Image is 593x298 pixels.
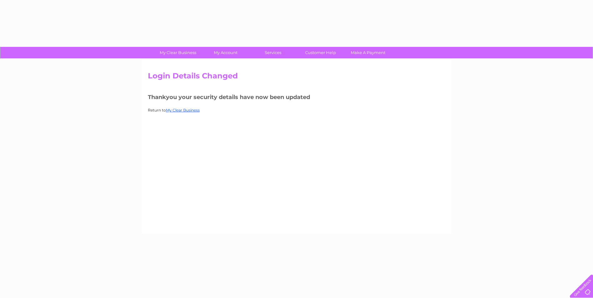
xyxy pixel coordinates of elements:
a: My Clear Business [166,108,200,112]
a: My Account [200,47,251,58]
a: Services [247,47,299,58]
a: My Clear Business [152,47,204,58]
p: Return to [148,107,445,113]
h2: Login Details Changed [148,72,445,83]
h3: Thankyou your security details have now been updated [148,93,445,104]
a: Make A Payment [342,47,394,58]
a: Customer Help [295,47,346,58]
